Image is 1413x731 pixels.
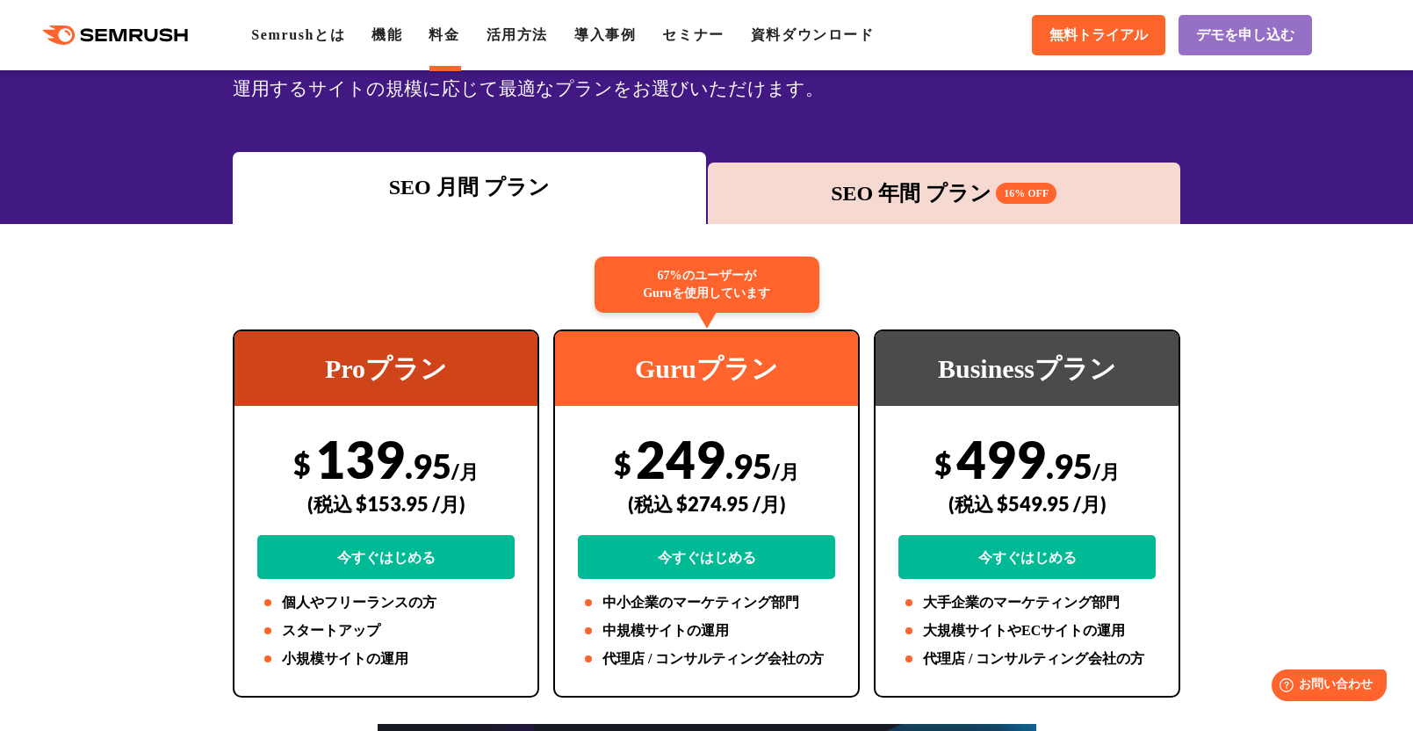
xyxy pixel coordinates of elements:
[429,27,459,42] a: 料金
[293,445,311,481] span: $
[1179,15,1312,55] a: デモを申し込む
[595,257,819,313] div: 67%のユーザーが Guruを使用しています
[1257,662,1394,712] iframe: Help widget launcher
[996,183,1056,204] span: 16% OFF
[898,535,1156,579] a: 今すぐはじめる
[242,171,697,203] div: SEO 月間 プラン
[578,592,835,613] li: 中小企業のマーケティング部門
[1032,15,1165,55] a: 無料トライアル
[257,473,515,535] div: (税込 $153.95 /月)
[578,473,835,535] div: (税込 $274.95 /月)
[233,41,1180,105] div: SEOの3つの料金プランから、広告・SNS・市場調査ツールキットをご用意しています。業務領域や会社の規模、運用するサイトの規模に応じて最適なプランをお選びいただけます。
[257,535,515,579] a: 今すぐはじめる
[898,592,1156,613] li: 大手企業のマーケティング部門
[487,27,548,42] a: 活用方法
[662,27,724,42] a: セミナー
[898,648,1156,669] li: 代理店 / コンサルティング会社の方
[371,27,402,42] a: 機能
[451,460,479,483] span: /月
[934,445,952,481] span: $
[257,428,515,579] div: 139
[898,620,1156,641] li: 大規模サイトやECサイトの運用
[257,592,515,613] li: 個人やフリーランスの方
[1092,460,1120,483] span: /月
[574,27,636,42] a: 導入事例
[898,473,1156,535] div: (税込 $549.95 /月)
[578,535,835,579] a: 今すぐはじめる
[725,445,772,486] span: .95
[251,27,345,42] a: Semrushとは
[614,445,631,481] span: $
[1046,445,1092,486] span: .95
[257,620,515,641] li: スタートアップ
[717,177,1172,209] div: SEO 年間 プラン
[1196,26,1294,45] span: デモを申し込む
[257,648,515,669] li: 小規模サイトの運用
[898,428,1156,579] div: 499
[876,331,1179,406] div: Businessプラン
[555,331,858,406] div: Guruプラン
[234,331,537,406] div: Proプラン
[751,27,875,42] a: 資料ダウンロード
[578,428,835,579] div: 249
[405,445,451,486] span: .95
[578,620,835,641] li: 中規模サイトの運用
[1049,26,1148,45] span: 無料トライアル
[578,648,835,669] li: 代理店 / コンサルティング会社の方
[772,460,799,483] span: /月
